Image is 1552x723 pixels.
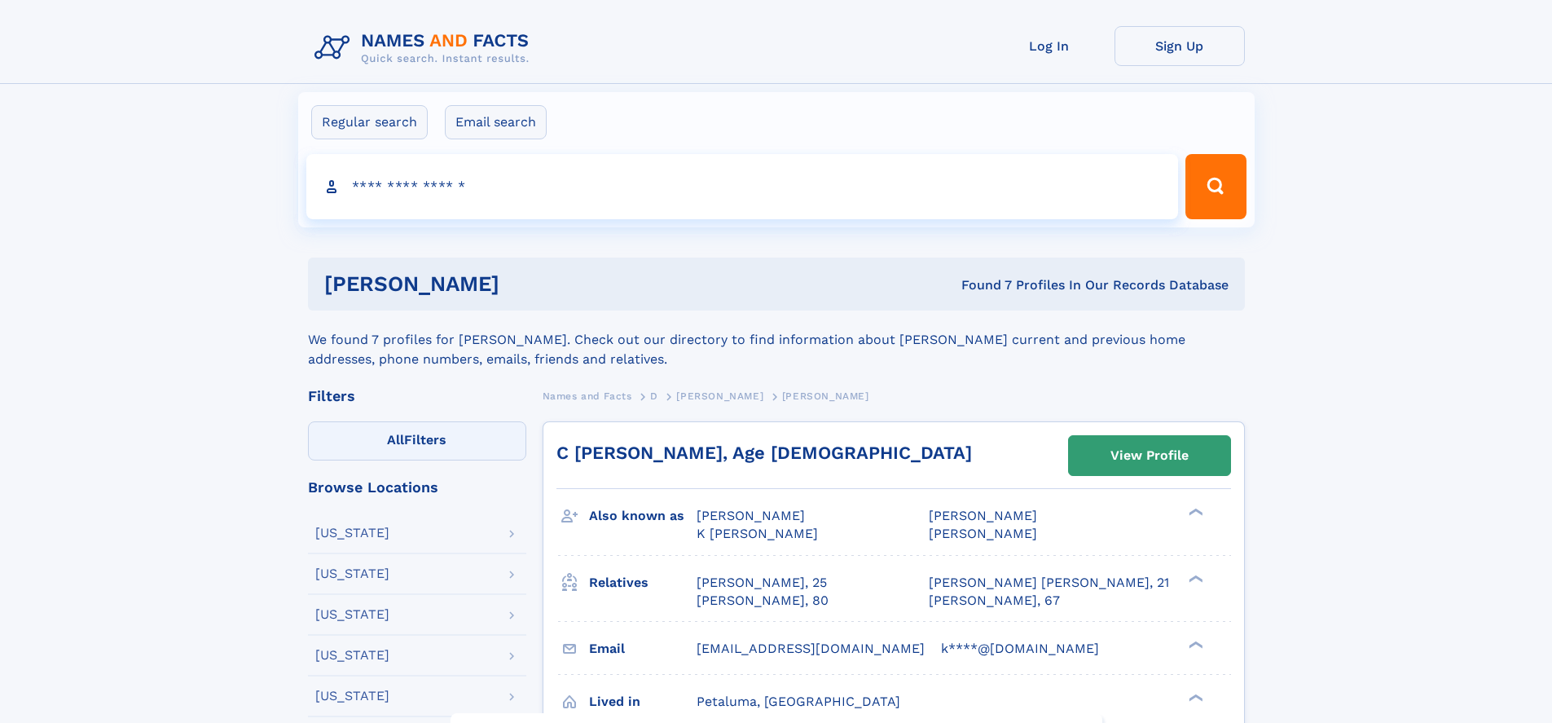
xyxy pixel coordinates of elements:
div: [US_STATE] [315,608,389,621]
div: [US_STATE] [315,567,389,580]
a: [PERSON_NAME], 67 [929,592,1060,610]
a: Sign Up [1115,26,1245,66]
a: [PERSON_NAME] [PERSON_NAME], 21 [929,574,1169,592]
a: C [PERSON_NAME], Age [DEMOGRAPHIC_DATA] [556,443,972,463]
span: K [PERSON_NAME] [697,526,818,541]
h3: Also known as [589,502,697,530]
span: [PERSON_NAME] [676,390,763,402]
div: ❯ [1185,573,1204,584]
span: [EMAIL_ADDRESS][DOMAIN_NAME] [697,641,925,656]
div: Found 7 Profiles In Our Records Database [730,276,1229,294]
div: ❯ [1185,507,1204,518]
a: D [650,386,658,406]
a: View Profile [1069,436,1230,475]
div: [US_STATE] [315,690,389,703]
span: [PERSON_NAME] [697,508,805,523]
button: Search Button [1185,154,1246,219]
span: [PERSON_NAME] [782,390,869,402]
div: View Profile [1110,437,1189,474]
div: [US_STATE] [315,649,389,662]
div: ❯ [1185,692,1204,703]
h1: [PERSON_NAME] [324,274,731,294]
label: Regular search [311,105,428,139]
a: [PERSON_NAME], 80 [697,592,829,610]
img: Logo Names and Facts [308,26,543,70]
h3: Lived in [589,688,697,716]
div: Filters [308,389,526,403]
label: Filters [308,421,526,461]
div: Browse Locations [308,480,526,495]
label: Email search [445,105,547,139]
span: All [387,432,404,447]
a: [PERSON_NAME], 25 [697,574,827,592]
div: We found 7 profiles for [PERSON_NAME]. Check out our directory to find information about [PERSON_... [308,311,1245,369]
span: D [650,390,658,402]
a: [PERSON_NAME] [676,386,763,406]
a: Names and Facts [543,386,632,406]
input: search input [306,154,1179,219]
h3: Email [589,635,697,663]
h3: Relatives [589,569,697,597]
a: Log In [984,26,1115,66]
div: [US_STATE] [315,527,389,540]
span: [PERSON_NAME] [929,526,1037,541]
span: Petaluma, [GEOGRAPHIC_DATA] [697,694,900,709]
div: ❯ [1185,639,1204,650]
span: [PERSON_NAME] [929,508,1037,523]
